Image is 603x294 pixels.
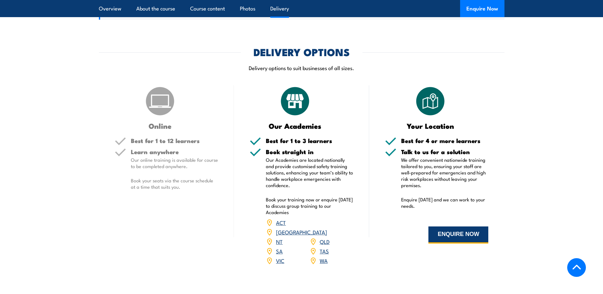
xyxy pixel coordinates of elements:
h5: Talk to us for a solution [401,149,489,155]
a: TAS [320,247,329,255]
p: Enquire [DATE] and we can work to your needs. [401,196,489,209]
a: VIC [276,257,284,264]
h3: Your Location [385,122,476,129]
p: Our Academies are located nationally and provide customised safety training solutions, enhancing ... [266,157,353,188]
p: Book your training now or enquire [DATE] to discuss group training to our Academies [266,196,353,215]
p: Delivery options to suit businesses of all sizes. [99,64,504,71]
h5: Best for 1 to 12 learners [131,138,218,144]
button: ENQUIRE NOW [428,226,488,244]
h5: Best for 1 to 3 learners [266,138,353,144]
a: QLD [320,238,330,245]
a: SA [276,247,283,255]
a: [GEOGRAPHIC_DATA] [276,228,327,236]
h3: Our Academies [250,122,341,129]
h5: Learn anywhere [131,149,218,155]
a: WA [320,257,328,264]
h3: Online [115,122,206,129]
a: ACT [276,219,286,226]
h2: DELIVERY OPTIONS [253,47,350,56]
h5: Book straight in [266,149,353,155]
p: Book your seats via the course schedule at a time that suits you. [131,177,218,190]
a: NT [276,238,283,245]
p: We offer convenient nationwide training tailored to you, ensuring your staff are well-prepared fo... [401,157,489,188]
p: Our online training is available for course to be completed anywhere. [131,157,218,169]
h5: Best for 4 or more learners [401,138,489,144]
